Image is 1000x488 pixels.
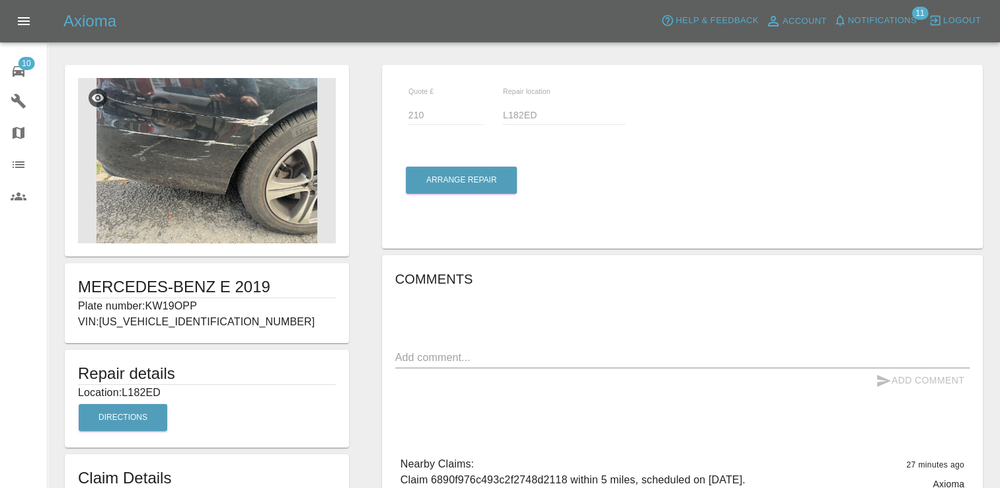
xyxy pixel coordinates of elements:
[63,11,116,32] h5: Axioma
[78,363,336,384] h5: Repair details
[675,13,758,28] span: Help & Feedback
[78,314,336,330] p: VIN: [US_VEHICLE_IDENTIFICATION_NUMBER]
[503,87,551,95] span: Repair location
[408,87,434,95] span: Quote £
[906,460,964,469] span: 27 minutes ago
[848,13,917,28] span: Notifications
[78,78,336,243] img: 0109d619-5592-408b-8fda-e30843744543
[658,11,761,31] button: Help & Feedback
[911,7,928,20] span: 11
[78,276,336,298] h1: MERCEDES-BENZ E 2019
[830,11,920,31] button: Notifications
[395,268,970,290] h6: Comments
[783,14,827,29] span: Account
[78,385,336,401] p: Location: L182ED
[406,167,517,194] button: Arrange Repair
[925,11,984,31] button: Logout
[762,11,830,32] a: Account
[18,57,34,70] span: 10
[79,404,167,431] button: Directions
[943,13,981,28] span: Logout
[78,298,336,314] p: Plate number: KW19OPP
[8,5,40,37] button: Open drawer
